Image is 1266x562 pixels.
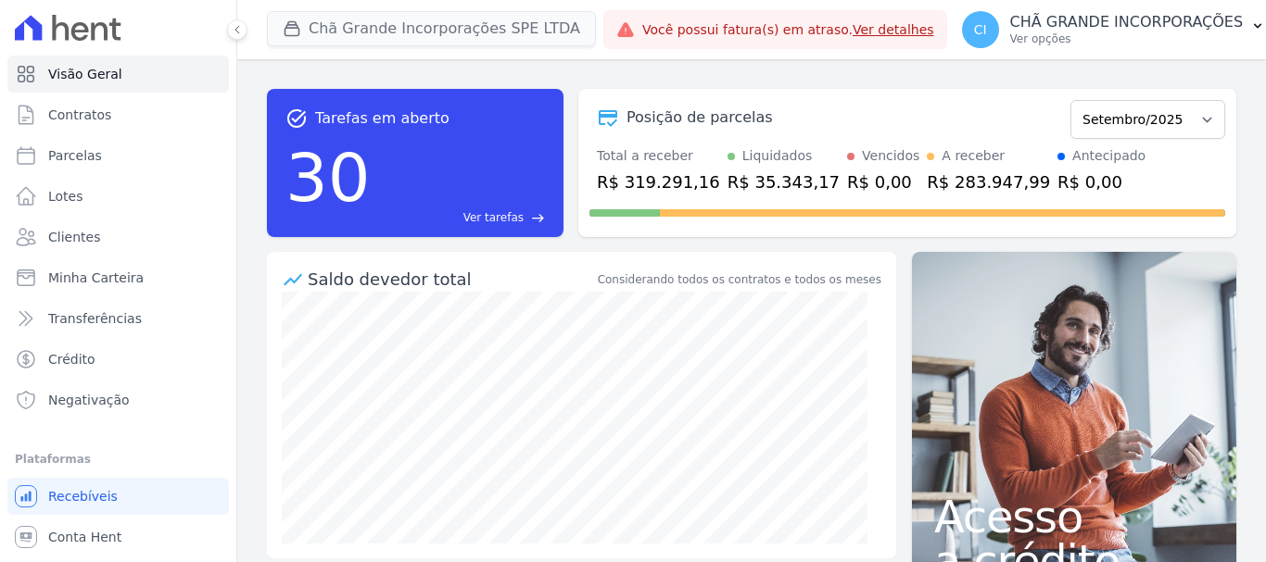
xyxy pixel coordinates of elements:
[7,259,229,296] a: Minha Carteira
[48,187,83,206] span: Lotes
[285,130,371,226] div: 30
[7,478,229,515] a: Recebíveis
[1072,146,1146,166] div: Antecipado
[48,65,122,83] span: Visão Geral
[285,107,308,130] span: task_alt
[974,23,987,36] span: CI
[1010,13,1244,31] p: CHÃ GRANDE INCORPORAÇÕES
[642,20,934,40] span: Você possui fatura(s) em atraso.
[942,146,1005,166] div: A receber
[927,169,1050,194] div: R$ 283.947,99
[598,271,881,288] div: Considerando todos os contratos e todos os meses
[7,56,229,93] a: Visão Geral
[48,391,130,409] span: Negativação
[48,309,142,328] span: Transferências
[7,96,229,133] a: Contratos
[1057,169,1146,194] div: R$ 0,00
[1010,31,1244,46] p: Ver opções
[7,341,229,378] a: Crédito
[48,350,95,368] span: Crédito
[7,137,229,174] a: Parcelas
[378,209,545,226] a: Ver tarefas east
[308,267,594,292] div: Saldo devedor total
[48,106,111,124] span: Contratos
[267,11,596,46] button: Chã Grande Incorporações SPE LTDA
[48,487,118,506] span: Recebíveis
[847,169,919,194] div: R$ 0,00
[48,528,121,546] span: Conta Hent
[934,494,1214,539] span: Acesso
[728,169,840,194] div: R$ 35.343,17
[742,146,813,166] div: Liquidados
[597,146,720,166] div: Total a receber
[463,209,524,226] span: Ver tarefas
[7,300,229,337] a: Transferências
[862,146,919,166] div: Vencidos
[315,107,449,130] span: Tarefas em aberto
[7,178,229,215] a: Lotes
[7,518,229,556] a: Conta Hent
[531,211,545,225] span: east
[15,448,222,470] div: Plataformas
[7,381,229,418] a: Negativação
[853,22,934,37] a: Ver detalhes
[48,269,144,287] span: Minha Carteira
[627,106,773,129] div: Posição de parcelas
[597,169,720,194] div: R$ 319.291,16
[48,228,100,246] span: Clientes
[48,146,102,165] span: Parcelas
[7,219,229,256] a: Clientes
